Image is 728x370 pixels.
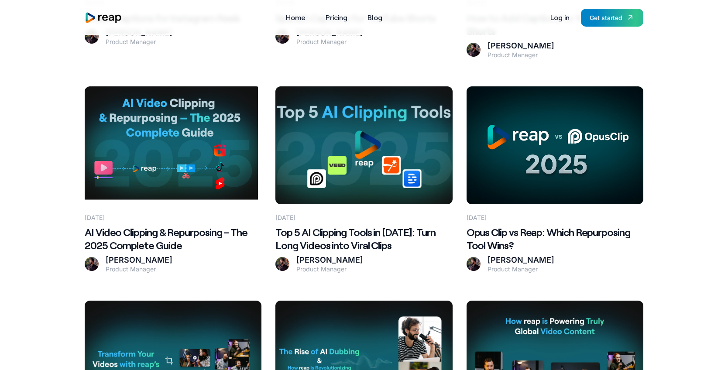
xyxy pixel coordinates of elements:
div: [DATE] [467,204,487,222]
div: Product Manager [106,265,172,273]
div: [DATE] [275,204,295,222]
div: [PERSON_NAME] [106,255,172,265]
div: Product Manager [488,51,554,59]
h2: AI Video Clipping & Repurposing – The 2025 Complete Guide [85,226,261,252]
a: [DATE]Top 5 AI Clipping Tools in [DATE]: Turn Long Videos into Viral Clips[PERSON_NAME]Product Ma... [275,86,452,273]
a: Get started [581,9,643,27]
div: [PERSON_NAME] [296,255,363,265]
a: home [85,12,122,24]
div: Product Manager [296,38,363,46]
div: [DATE] [85,204,105,222]
h2: Opus Clip vs Reap: Which Repurposing Tool Wins? [467,226,643,252]
img: reap logo [85,12,122,24]
div: Product Manager [488,265,554,273]
a: [DATE]AI Video Clipping & Repurposing – The 2025 Complete Guide[PERSON_NAME]Product Manager [85,86,261,273]
div: [PERSON_NAME] [488,255,554,265]
a: Home [282,10,310,24]
a: Pricing [321,10,352,24]
div: Product Manager [106,38,172,46]
h2: Top 5 AI Clipping Tools in [DATE]: Turn Long Videos into Viral Clips [275,226,452,252]
a: Log in [546,10,574,24]
a: Blog [363,10,387,24]
div: [PERSON_NAME] [488,41,554,51]
a: [DATE]Opus Clip vs Reap: Which Repurposing Tool Wins?[PERSON_NAME]Product Manager [467,86,643,273]
div: Get started [590,13,622,22]
div: Product Manager [296,265,363,273]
